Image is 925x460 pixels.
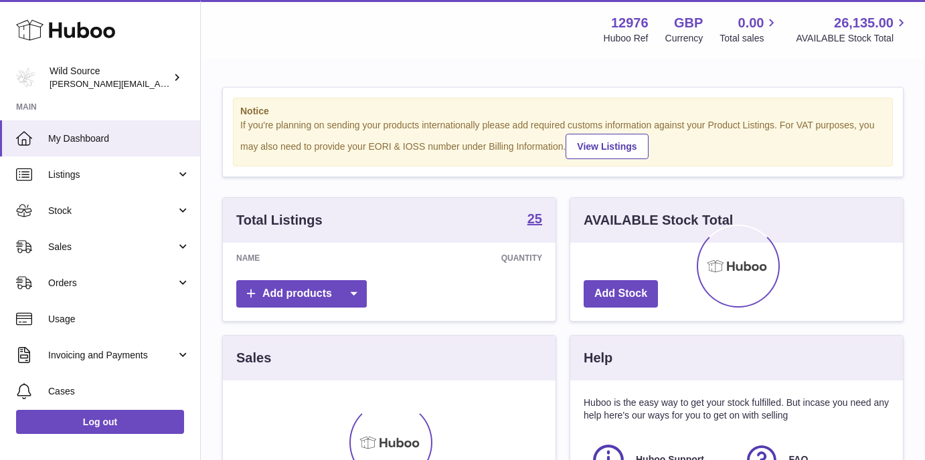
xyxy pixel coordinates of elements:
[50,65,170,90] div: Wild Source
[665,32,703,45] div: Currency
[48,277,176,290] span: Orders
[796,14,909,45] a: 26,135.00 AVAILABLE Stock Total
[16,68,36,88] img: kate@wildsource.co.uk
[527,212,542,228] a: 25
[48,205,176,217] span: Stock
[16,410,184,434] a: Log out
[796,32,909,45] span: AVAILABLE Stock Total
[674,14,703,32] strong: GBP
[48,313,190,326] span: Usage
[584,280,658,308] a: Add Stock
[236,211,323,229] h3: Total Listings
[738,14,764,32] span: 0.00
[48,349,176,362] span: Invoicing and Payments
[240,105,886,118] strong: Notice
[720,32,779,45] span: Total sales
[236,280,367,308] a: Add products
[50,78,268,89] span: [PERSON_NAME][EMAIL_ADDRESS][DOMAIN_NAME]
[240,119,886,159] div: If you're planning on sending your products internationally please add required customs informati...
[584,349,612,367] h3: Help
[365,243,556,273] th: Quantity
[584,396,890,422] p: Huboo is the easy way to get your stock fulfilled. But incase you need any help here's our ways f...
[48,132,190,145] span: My Dashboard
[720,14,779,45] a: 0.00 Total sales
[223,243,365,273] th: Name
[604,32,649,45] div: Huboo Ref
[566,134,648,159] a: View Listings
[236,349,271,367] h3: Sales
[584,211,733,229] h3: AVAILABLE Stock Total
[48,241,176,253] span: Sales
[48,385,190,398] span: Cases
[48,168,176,181] span: Listings
[834,14,894,32] span: 26,135.00
[527,212,542,225] strong: 25
[611,14,649,32] strong: 12976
